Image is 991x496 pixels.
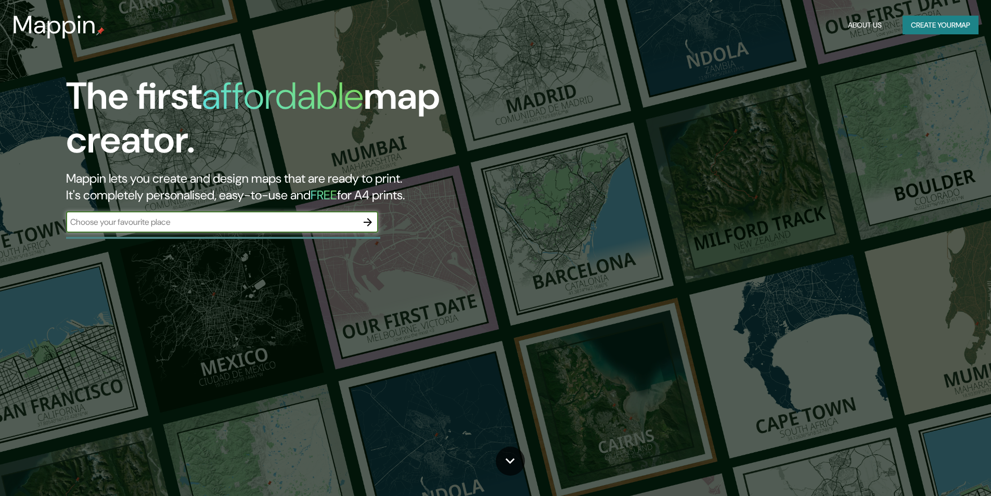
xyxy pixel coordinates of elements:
button: About Us [844,16,886,35]
button: Create yourmap [903,16,979,35]
h3: Mappin [12,10,96,40]
input: Choose your favourite place [66,216,357,228]
h5: FREE [311,187,337,203]
img: mappin-pin [96,27,105,35]
h1: affordable [202,72,364,120]
h2: Mappin lets you create and design maps that are ready to print. It's completely personalised, eas... [66,170,562,204]
h1: The first map creator. [66,74,562,170]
